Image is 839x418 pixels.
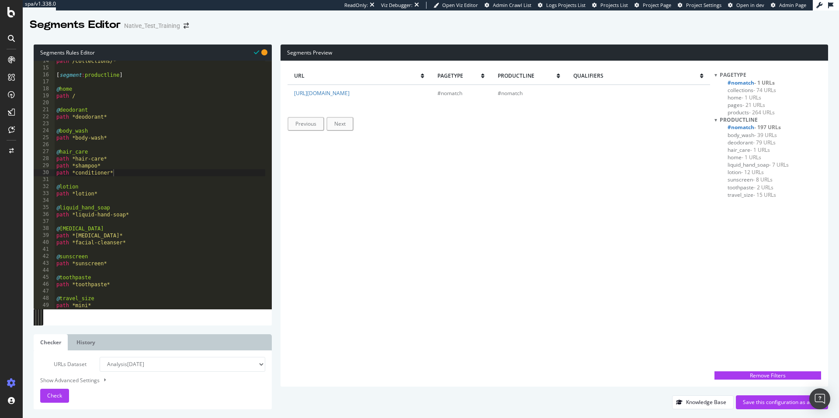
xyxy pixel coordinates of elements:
[34,190,55,197] div: 33
[742,94,761,101] span: - 1 URLs
[34,334,68,350] a: Checker
[538,2,586,9] a: Logs Projects List
[634,2,671,9] a: Project Page
[34,288,55,295] div: 47
[381,2,413,9] div: Viz Debugger:
[728,86,776,94] span: Click to filter pagetype on collections
[34,376,259,384] div: Show Advanced Settings
[493,2,531,8] span: Admin Crawl List
[34,120,55,127] div: 23
[728,161,789,168] span: Click to filter productline on liquid_hand_soap
[34,155,55,162] div: 28
[754,123,781,131] span: - 197 URLs
[720,116,758,123] span: productline
[34,134,55,141] div: 25
[34,295,55,302] div: 48
[34,176,55,183] div: 31
[34,93,55,99] div: 19
[70,334,102,350] a: History
[736,2,764,8] span: Open in dev
[728,139,776,146] span: Click to filter productline on deodorant
[34,274,55,281] div: 45
[717,372,818,379] div: Remove Filters
[34,79,55,86] div: 17
[34,204,55,211] div: 35
[546,2,586,8] span: Logs Projects List
[34,302,55,309] div: 49
[34,267,55,274] div: 44
[34,197,55,204] div: 34
[769,161,789,168] span: - 7 URLs
[294,89,350,97] a: [URL][DOMAIN_NAME]
[754,184,773,191] span: - 2 URLs
[124,21,180,30] div: Native_Test_Training
[728,146,770,154] span: Click to filter productline on hair_care
[754,79,775,86] span: - 1 URLs
[326,117,354,131] button: Next
[686,2,721,8] span: Project Settings
[736,395,828,409] button: Save this configuration as active
[30,17,121,32] div: Segments Editor
[344,2,368,9] div: ReadOnly:
[754,131,777,139] span: - 39 URLs
[34,65,55,72] div: 15
[34,225,55,232] div: 38
[34,148,55,155] div: 27
[34,253,55,260] div: 42
[281,45,828,61] div: Segments Preview
[753,176,773,183] span: - 8 URLs
[573,72,700,79] span: qualifiers
[592,2,628,9] a: Projects List
[498,72,557,79] span: productline
[437,89,462,97] span: #nomatch
[728,101,765,109] span: Click to filter pagetype on pages
[678,2,721,9] a: Project Settings
[34,86,55,93] div: 18
[184,23,189,29] div: arrow-right-arrow-left
[34,357,93,372] label: URLs Dataset
[728,184,773,191] span: Click to filter productline on toothpaste
[672,398,734,406] a: Knowledge Base
[742,101,765,109] span: - 21 URLs
[334,120,346,127] div: Next
[34,58,55,65] div: 14
[643,2,671,8] span: Project Page
[728,94,761,101] span: Click to filter pagetype on home
[728,191,776,199] span: Click to filter productline on travel_size
[720,71,746,79] span: pagetype
[442,2,478,8] span: Open Viz Editor
[295,120,316,127] div: Previous
[728,2,764,9] a: Open in dev
[779,2,806,8] span: Admin Page
[34,246,55,253] div: 41
[498,89,523,97] span: #nomatch
[749,109,775,116] span: - 264 URLs
[34,211,55,218] div: 36
[294,72,420,79] span: url
[600,2,628,8] span: Projects List
[34,232,55,239] div: 39
[261,48,267,56] span: You have unsaved modifications
[34,260,55,267] div: 43
[728,109,775,116] span: Click to filter pagetype on products
[686,398,726,406] div: Knowledge Base
[809,388,830,409] div: Open Intercom Messenger
[34,183,55,190] div: 32
[34,141,55,148] div: 26
[750,146,770,154] span: - 1 URLs
[485,2,531,9] a: Admin Crawl List
[753,139,776,146] span: - 79 URLs
[743,398,821,406] div: Save this configuration as active
[34,113,55,120] div: 22
[47,392,62,399] span: Check
[34,72,55,79] div: 16
[753,86,776,94] span: - 74 URLs
[741,168,764,176] span: - 12 URLs
[742,154,761,161] span: - 1 URLs
[728,176,773,183] span: Click to filter productline on sunscreen
[728,79,775,86] span: Click to filter pagetype on #nomatch
[34,218,55,225] div: 37
[34,127,55,134] div: 24
[254,48,259,56] span: Syntax is valid
[34,106,55,113] div: 21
